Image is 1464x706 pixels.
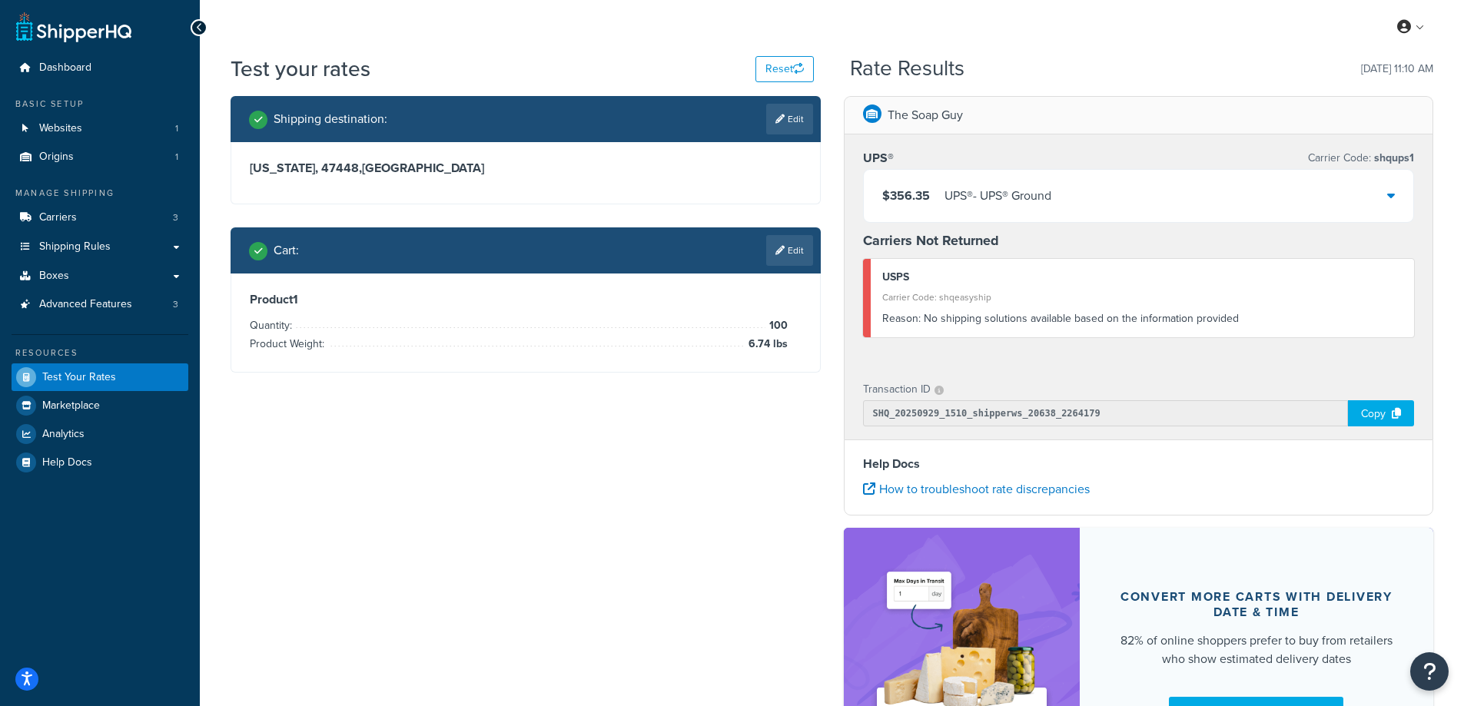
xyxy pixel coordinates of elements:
div: Carrier Code: shqeasyship [882,287,1403,308]
p: The Soap Guy [888,104,963,126]
a: Test Your Rates [12,363,188,391]
span: Help Docs [42,456,92,469]
a: Marketplace [12,392,188,419]
div: Convert more carts with delivery date & time [1117,589,1397,620]
p: Carrier Code: [1308,147,1414,169]
a: Advanced Features3 [12,290,188,319]
div: USPS [882,267,1403,288]
span: Websites [39,122,82,135]
span: 1 [175,122,178,135]
a: Edit [766,104,813,134]
a: Shipping Rules [12,233,188,261]
span: Marketplace [42,399,100,413]
a: Edit [766,235,813,266]
button: Open Resource Center [1410,652,1449,691]
a: How to troubleshoot rate discrepancies [863,480,1090,498]
h2: Cart : [274,244,299,257]
div: Basic Setup [12,98,188,111]
h2: Rate Results [850,57,964,81]
li: Origins [12,143,188,171]
h1: Test your rates [231,54,370,84]
a: Analytics [12,420,188,448]
p: [DATE] 11:10 AM [1361,58,1433,80]
a: Websites1 [12,114,188,143]
a: Dashboard [12,54,188,82]
span: Dashboard [39,61,91,75]
p: Transaction ID [863,379,931,400]
span: shqups1 [1371,150,1414,166]
div: Resources [12,346,188,360]
a: Boxes [12,262,188,290]
h3: Product 1 [250,292,802,307]
span: Reason: [882,310,921,326]
a: Help Docs [12,449,188,476]
span: Quantity: [250,317,296,333]
span: $356.35 [882,187,930,204]
span: Shipping Rules [39,240,111,254]
span: Advanced Features [39,298,132,311]
a: Carriers3 [12,204,188,232]
span: 100 [765,317,788,335]
h3: [US_STATE], 47448 , [GEOGRAPHIC_DATA] [250,161,802,176]
span: Boxes [39,270,69,283]
h3: UPS® [863,151,894,166]
span: Analytics [42,428,85,441]
li: Websites [12,114,188,143]
span: 3 [173,211,178,224]
span: Origins [39,151,74,164]
button: Reset [755,56,814,82]
span: Product Weight: [250,336,328,352]
span: Carriers [39,211,77,224]
span: 3 [173,298,178,311]
li: Carriers [12,204,188,232]
div: Manage Shipping [12,187,188,200]
h4: Help Docs [863,455,1415,473]
div: No shipping solutions available based on the information provided [882,308,1403,330]
span: 6.74 lbs [745,335,788,353]
strong: Carriers Not Returned [863,230,999,250]
li: Advanced Features [12,290,188,319]
span: 1 [175,151,178,164]
div: Copy [1348,400,1414,426]
h2: Shipping destination : [274,112,387,126]
div: 82% of online shoppers prefer to buy from retailers who show estimated delivery dates [1117,631,1397,668]
a: Origins1 [12,143,188,171]
span: Test Your Rates [42,371,116,384]
div: UPS® - UPS® Ground [944,185,1051,207]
